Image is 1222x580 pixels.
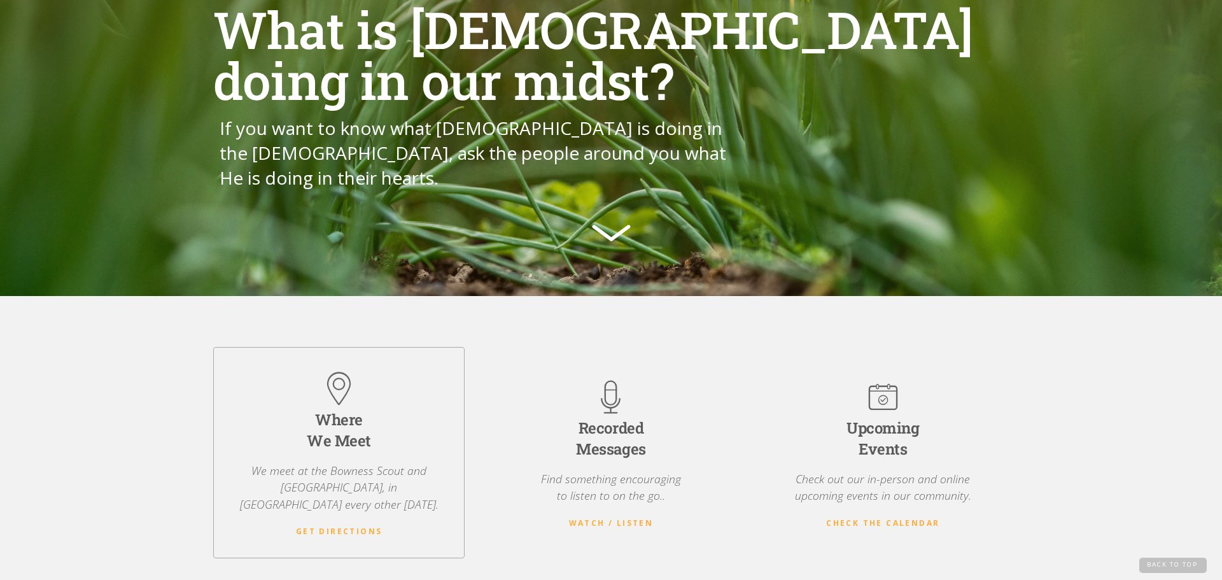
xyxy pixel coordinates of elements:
[296,526,383,537] a: Get Directions
[1139,558,1207,573] a: Back to Top
[541,470,681,504] p: Find something encouraging to listen to on the go..
[569,518,654,529] a: Watch / Listen
[229,462,449,513] p: We meet at the Bowness Scout and [GEOGRAPHIC_DATA], in [GEOGRAPHIC_DATA] every other [DATE].
[773,470,993,504] p: Check out our in-person and online upcoming events in our community.
[846,418,919,460] div: Upcoming Events
[307,409,371,452] div: Where We Meet
[826,518,939,529] a: Check the Calendar
[576,418,645,460] div: Recorded Messages
[569,518,654,528] strong: Watch / Listen
[826,518,939,528] strong: Check the Calendar
[220,116,737,191] p: If you want to know what [DEMOGRAPHIC_DATA] is doing in the [DEMOGRAPHIC_DATA], ask the people ar...
[213,4,1009,106] h1: What is [DEMOGRAPHIC_DATA] doing in our midst?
